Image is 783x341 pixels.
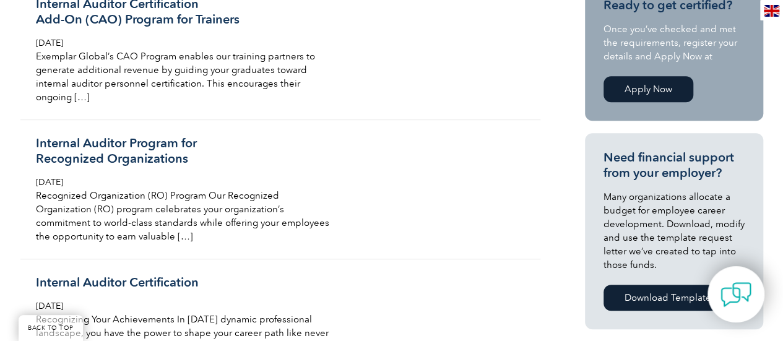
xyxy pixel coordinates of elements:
[36,177,63,188] span: [DATE]
[603,150,745,181] h3: Need financial support from your employer?
[603,190,745,272] p: Many organizations allocate a budget for employee career development. Download, modify and use th...
[603,76,693,102] a: Apply Now
[36,275,329,290] h3: Internal Auditor Certification
[36,38,63,48] span: [DATE]
[36,189,329,243] p: Recognized Organization (RO) Program Our Recognized Organization (RO) program celebrates your org...
[720,279,751,310] img: contact-chat.png
[603,285,732,311] a: Download Template
[764,5,779,17] img: en
[36,136,329,166] h3: Internal Auditor Program for Recognized Organizations
[36,50,329,104] p: Exemplar Global’s CAO Program enables our training partners to generate additional revenue by gui...
[20,120,540,259] a: Internal Auditor Program forRecognized Organizations [DATE] Recognized Organization (RO) Program ...
[19,315,83,341] a: BACK TO TOP
[603,22,745,63] p: Once you’ve checked and met the requirements, register your details and Apply Now at
[36,301,63,311] span: [DATE]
